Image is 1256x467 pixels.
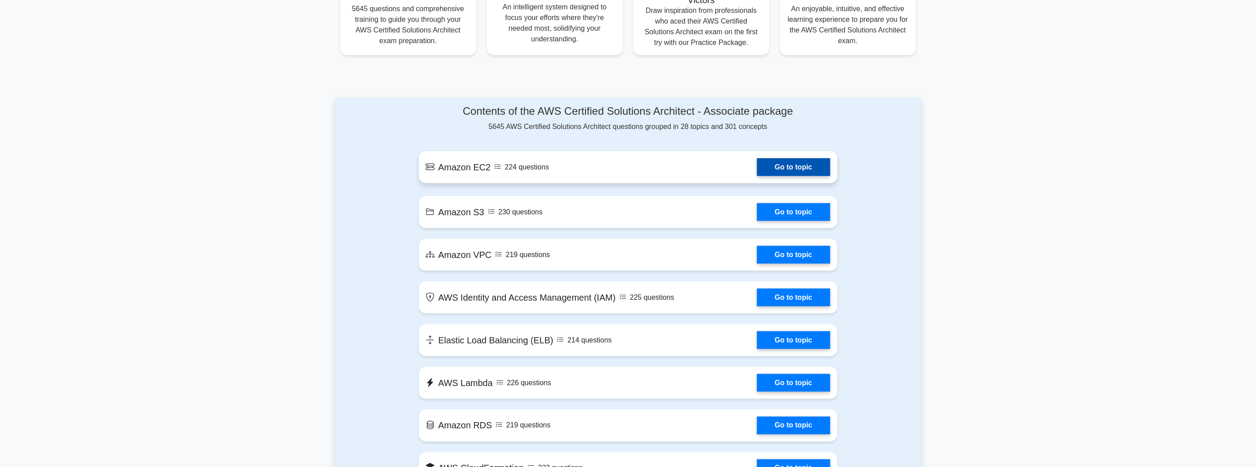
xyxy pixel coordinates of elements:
[494,2,616,44] p: An intelligent system designed to focus your efforts where they're needed most, solidifying your ...
[757,289,830,306] a: Go to topic
[757,331,830,349] a: Go to topic
[419,105,837,132] div: 5645 AWS Certified Solutions Architect questions grouped in 28 topics and 301 concepts
[757,246,830,264] a: Go to topic
[641,5,762,48] p: Draw inspiration from professionals who aced their AWS Certified Solutions Architect exam on the ...
[419,105,837,118] h4: Contents of the AWS Certified Solutions Architect - Associate package
[347,4,469,46] p: 5645 questions and comprehensive training to guide you through your AWS Certified Solutions Archi...
[757,158,830,176] a: Go to topic
[757,374,830,392] a: Go to topic
[787,4,909,46] p: An enjoyable, intuitive, and effective learning experience to prepare you for the AWS Certified S...
[757,203,830,221] a: Go to topic
[757,417,830,435] a: Go to topic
